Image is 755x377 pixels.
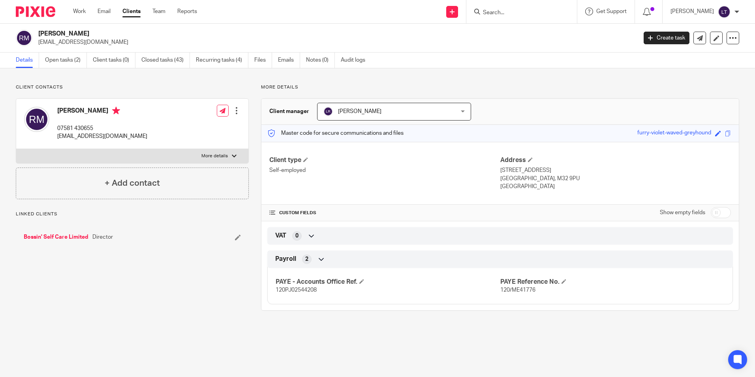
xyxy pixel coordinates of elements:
[105,177,160,189] h4: + Add contact
[269,156,500,164] h4: Client type
[201,153,228,159] p: More details
[16,6,55,17] img: Pixie
[45,53,87,68] a: Open tasks (2)
[275,232,286,240] span: VAT
[57,107,147,117] h4: [PERSON_NAME]
[500,156,731,164] h4: Address
[38,30,513,38] h2: [PERSON_NAME]
[57,132,147,140] p: [EMAIL_ADDRESS][DOMAIN_NAME]
[718,6,731,18] img: svg%3E
[267,129,404,137] p: Master code for secure communications and files
[276,287,317,293] span: 120PJ02544208
[660,209,705,217] label: Show empty fields
[500,175,731,183] p: [GEOGRAPHIC_DATA], M32 9PU
[500,287,535,293] span: 120/ME41776
[500,278,725,286] h4: PAYE Reference No.
[269,166,500,174] p: Self-employed
[500,183,731,190] p: [GEOGRAPHIC_DATA]
[16,211,249,217] p: Linked clients
[24,233,88,241] a: Bossin' Self Care Limited
[254,53,272,68] a: Files
[482,9,553,17] input: Search
[269,107,309,115] h3: Client manager
[306,53,335,68] a: Notes (0)
[16,84,249,90] p: Client contacts
[16,53,39,68] a: Details
[596,9,627,14] span: Get Support
[670,8,714,15] p: [PERSON_NAME]
[122,8,141,15] a: Clients
[261,84,739,90] p: More details
[275,255,296,263] span: Payroll
[16,30,32,46] img: svg%3E
[276,278,500,286] h4: PAYE - Accounts Office Ref.
[305,255,308,263] span: 2
[24,107,49,132] img: svg%3E
[98,8,111,15] a: Email
[269,210,500,216] h4: CUSTOM FIELDS
[112,107,120,115] i: Primary
[57,124,147,132] p: 07581 430655
[500,166,731,174] p: [STREET_ADDRESS]
[323,107,333,116] img: svg%3E
[338,109,381,114] span: [PERSON_NAME]
[73,8,86,15] a: Work
[295,232,299,240] span: 0
[93,53,135,68] a: Client tasks (0)
[644,32,689,44] a: Create task
[38,38,632,46] p: [EMAIL_ADDRESS][DOMAIN_NAME]
[196,53,248,68] a: Recurring tasks (4)
[92,233,113,241] span: Director
[177,8,197,15] a: Reports
[278,53,300,68] a: Emails
[341,53,371,68] a: Audit logs
[152,8,165,15] a: Team
[637,129,711,138] div: furry-violet-waved-greyhound
[141,53,190,68] a: Closed tasks (43)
